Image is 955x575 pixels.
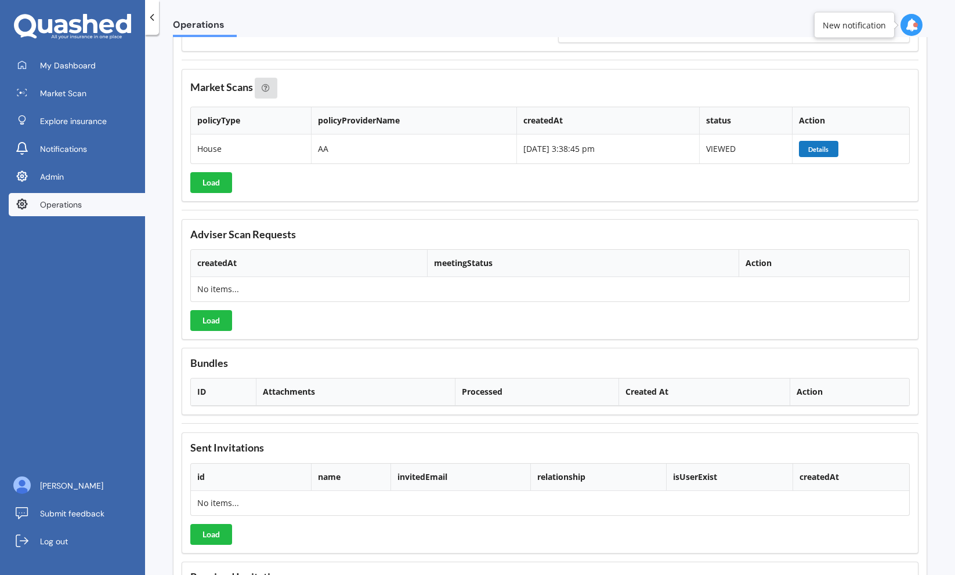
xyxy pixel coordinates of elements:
a: Operations [9,193,145,216]
th: Action [739,250,909,277]
a: Market Scan [9,82,145,105]
th: name [311,464,390,491]
span: Admin [40,171,64,183]
th: meetingStatus [427,250,739,277]
a: [PERSON_NAME] [9,474,145,497]
h3: Sent Invitations [190,441,910,454]
span: My Dashboard [40,60,96,71]
th: ID [191,379,256,406]
td: VIEWED [699,134,792,163]
a: Log out [9,530,145,553]
th: Attachments [256,379,455,406]
th: Created At [618,379,789,406]
span: Submit feedback [40,508,104,519]
th: createdAt [793,464,909,491]
span: Operations [173,19,237,35]
th: policyType [191,107,311,134]
span: Log out [40,536,68,547]
th: id [191,464,311,491]
a: My Dashboard [9,54,145,77]
th: isUserExist [666,464,793,491]
h3: Adviser Scan Requests [190,228,910,241]
th: Processed [455,379,618,406]
button: Load [190,310,232,331]
td: House [191,134,311,163]
h3: Market Scans [190,78,910,99]
th: createdAt [191,250,427,277]
th: status [699,107,792,134]
h3: Bundles [190,356,910,370]
th: Action [790,379,909,406]
span: Operations [40,199,82,210]
th: createdAt [516,107,699,134]
a: Notifications [9,137,145,161]
td: AA [311,134,516,163]
button: Load [190,172,232,193]
img: ALV-UjU6YHOUIM1AGx_4vxbOkaOq-1eqc8a3URkVIJkc_iWYmQ98kTe7fc9QMVOBV43MoXmOPfWPN7JjnmUwLuIGKVePaQgPQ... [13,476,31,494]
a: Explore insurance [9,110,145,133]
th: Action [792,107,909,134]
a: Admin [9,165,145,188]
span: Market Scan [40,88,86,99]
a: Details [799,143,840,154]
th: invitedEmail [390,464,530,491]
td: No items... [191,491,311,515]
button: Load [190,524,232,545]
td: [DATE] 3:38:45 pm [516,134,699,163]
span: [PERSON_NAME] [40,480,103,492]
span: Explore insurance [40,115,107,127]
span: Notifications [40,143,87,155]
div: New notification [823,19,886,31]
th: relationship [530,464,666,491]
td: No items... [191,277,427,301]
a: Submit feedback [9,502,145,525]
button: Details [799,141,838,157]
th: policyProviderName [311,107,516,134]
